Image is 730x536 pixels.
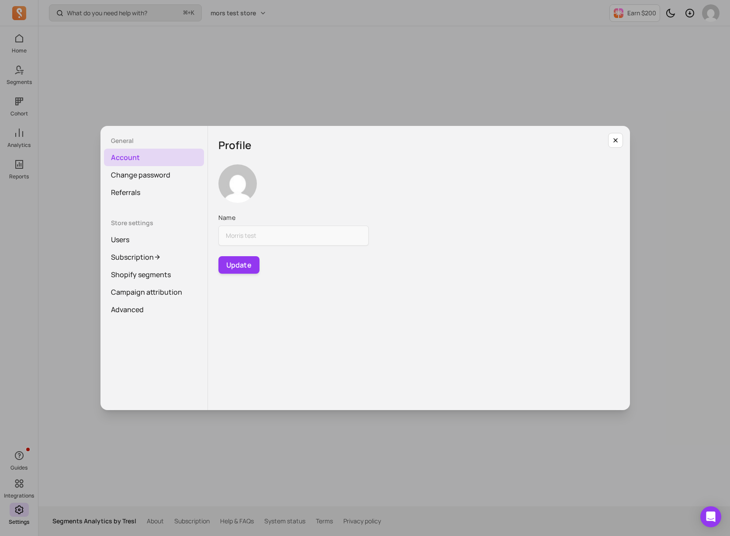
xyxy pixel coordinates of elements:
a: Shopify segments [104,266,204,283]
h5: Profile [218,136,619,154]
a: Campaign attribution [104,283,204,301]
div: Open Intercom Messenger [700,506,721,527]
a: Advanced [104,301,204,318]
a: Referrals [104,184,204,201]
a: Subscription [104,248,204,266]
a: Account [104,149,204,166]
p: Store settings [104,219,204,227]
button: Update [218,256,259,274]
p: General [104,136,204,145]
a: Users [104,231,204,248]
img: profile [218,164,257,203]
label: Name [218,213,369,222]
a: Change password [104,166,204,184]
input: Name [218,226,369,246]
